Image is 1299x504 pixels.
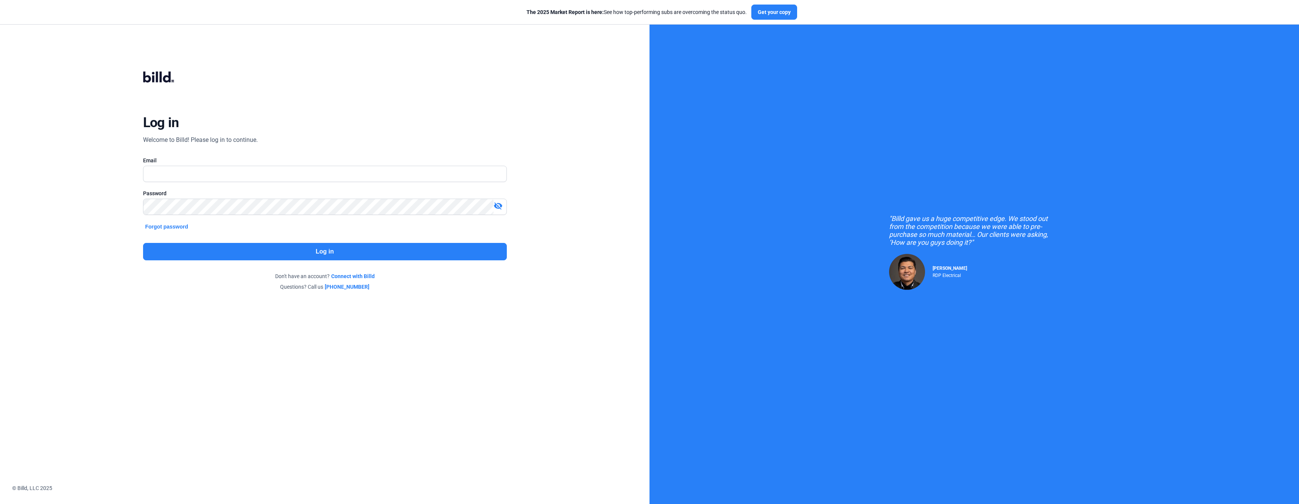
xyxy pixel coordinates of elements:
button: Forgot password [143,222,191,231]
a: [PHONE_NUMBER] [325,283,369,291]
div: Questions? Call us [143,283,507,291]
div: See how top-performing subs are overcoming the status quo. [526,8,747,16]
div: "Billd gave us a huge competitive edge. We stood out from the competition because we were able to... [889,215,1059,246]
div: Don't have an account? [143,272,507,280]
span: [PERSON_NAME] [933,266,967,271]
div: Email [143,157,507,164]
button: Log in [143,243,507,260]
a: Connect with Billd [331,272,375,280]
div: Log in [143,114,179,131]
div: Password [143,190,507,197]
img: Raul Pacheco [889,254,925,290]
div: RDP Electrical [933,271,967,278]
div: Welcome to Billd! Please log in to continue. [143,135,258,145]
button: Get your copy [751,5,797,20]
mat-icon: visibility_off [494,201,503,210]
span: The 2025 Market Report is here: [526,9,604,15]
